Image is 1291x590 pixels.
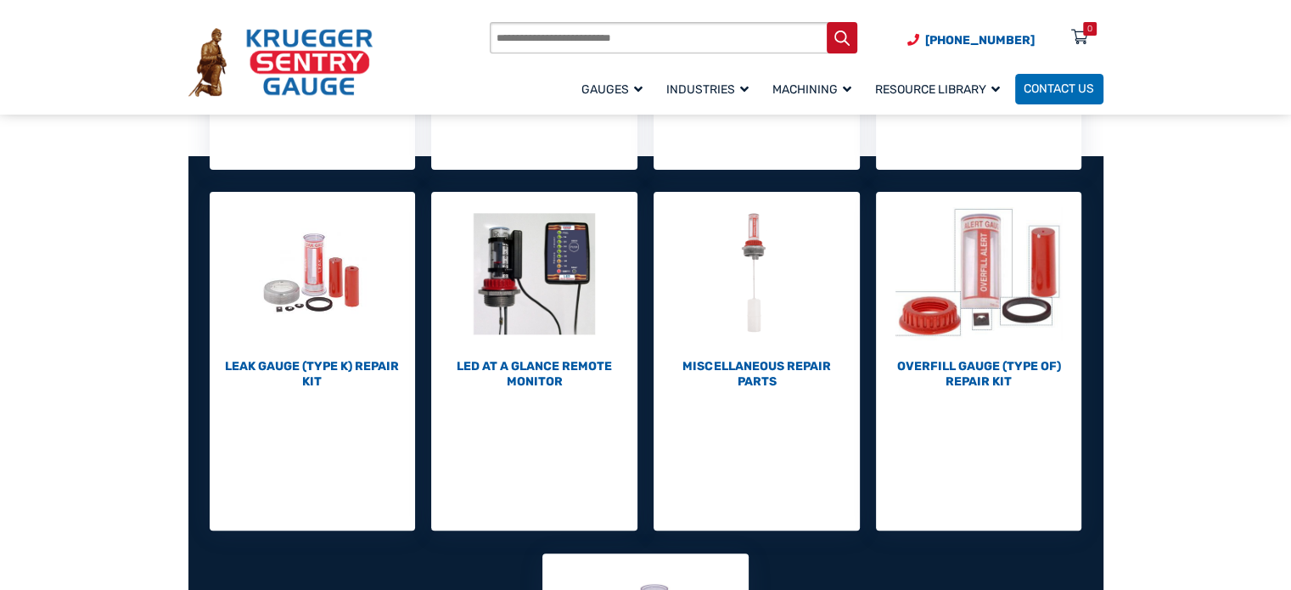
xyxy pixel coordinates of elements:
a: Visit product category Miscellaneous Repair Parts [654,192,860,389]
a: Gauges [573,71,658,106]
a: Visit product category Leak Gauge (Type K) Repair Kit [210,192,416,389]
div: 0 [1087,22,1092,36]
h2: Overfill Gauge (Type OF) Repair Kit [876,359,1082,389]
h2: LED At A Glance Remote Monitor [431,359,637,389]
img: Krueger Sentry Gauge [188,28,373,96]
a: Visit product category LED At A Glance Remote Monitor [431,192,637,389]
img: Leak Gauge (Type K) Repair Kit [210,192,416,356]
span: [PHONE_NUMBER] [925,33,1035,48]
a: Phone Number (920) 434-8860 [907,31,1035,49]
span: Machining [772,82,851,97]
a: Resource Library [867,71,1015,106]
img: Miscellaneous Repair Parts [654,192,860,356]
h2: Leak Gauge (Type K) Repair Kit [210,359,416,389]
img: Overfill Gauge (Type OF) Repair Kit [876,192,1082,356]
a: Contact Us [1015,74,1103,104]
a: Machining [764,71,867,106]
h2: Miscellaneous Repair Parts [654,359,860,389]
a: Visit product category Overfill Gauge (Type OF) Repair Kit [876,192,1082,389]
span: Contact Us [1024,82,1094,97]
span: Gauges [581,82,643,97]
img: LED At A Glance Remote Monitor [431,192,637,356]
span: Resource Library [875,82,1000,97]
span: Industries [666,82,749,97]
a: Industries [658,71,764,106]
